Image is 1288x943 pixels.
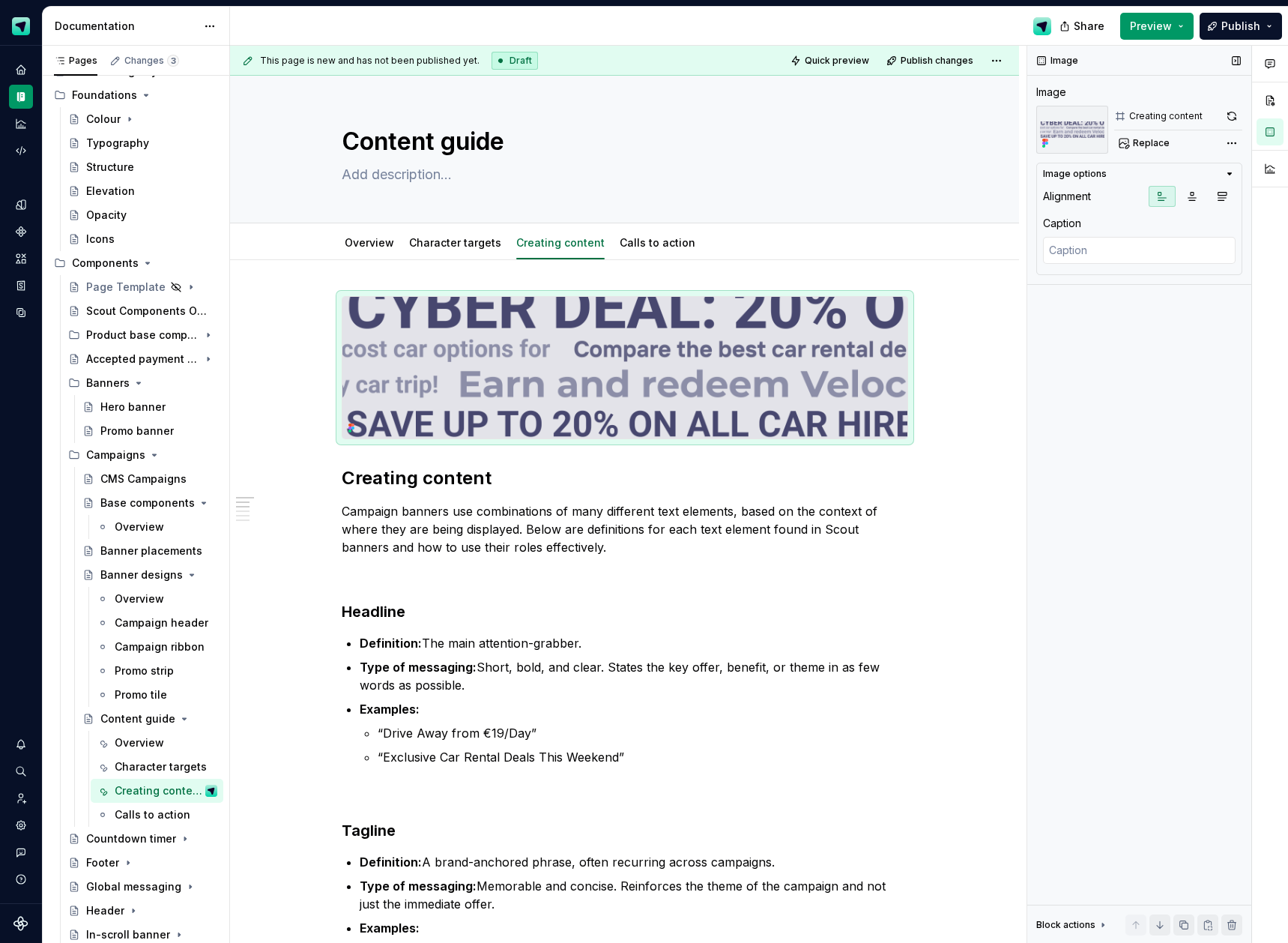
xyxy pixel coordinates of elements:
div: Scout Components Overview [86,304,210,319]
p: Campaign banners use combinations of many different text elements, based on the context of where ... [342,502,908,556]
div: Components [48,251,223,275]
div: Countdown timer [86,831,176,846]
div: Banners [62,371,223,395]
div: Block actions [1036,919,1095,931]
div: Foundations [48,83,223,107]
div: Campaigns [86,448,145,463]
strong: Type of messaging: [360,879,477,894]
div: Calls to action [614,226,701,258]
div: Image options [1043,168,1107,180]
div: Components [72,256,139,271]
a: Accepted payment types [62,347,223,371]
a: Opacity [62,203,223,227]
div: In-scroll banner [86,927,170,942]
a: Home [9,58,33,82]
div: Notifications [9,732,33,756]
button: Preview [1120,13,1194,40]
a: Design tokens [9,193,33,217]
a: Calls to action [620,236,695,249]
a: Countdown timer [62,827,223,851]
img: 9b1eebbd-3f93-4cb3-b836-75a0d5b484b2.png [1036,106,1108,154]
span: Preview [1130,19,1172,34]
div: Campaigns [62,443,223,467]
button: Share [1052,13,1114,40]
div: Promo tile [115,687,167,702]
strong: Examples: [360,921,420,936]
a: Banner placements [76,539,223,563]
img: Design Ops [1033,17,1051,35]
h3: Tagline [342,820,908,841]
span: Publish [1221,19,1260,34]
a: Hero banner [76,395,223,419]
a: Overview [91,731,223,755]
svg: Supernova Logo [13,916,28,931]
a: Overview [91,515,223,539]
p: Short, bold, and clear. States the key offer, benefit, or theme in as few words as possible. [360,658,908,694]
a: Data sources [9,301,33,325]
a: Promo strip [91,659,223,683]
a: Settings [9,813,33,837]
a: Assets [9,247,33,271]
a: Footer [62,851,223,875]
img: Design Ops [205,785,217,797]
h2: Creating content [342,466,908,490]
a: Header [62,899,223,923]
div: Opacity [86,208,127,223]
div: Character targets [403,226,507,258]
div: Overview [339,226,400,258]
a: Code automation [9,139,33,163]
div: Caption [1043,216,1081,231]
div: Overview [115,735,164,750]
a: Promo tile [91,683,223,707]
button: Quick preview [786,50,876,71]
a: Character targets [409,236,501,249]
a: Campaign header [91,611,223,635]
div: Header [86,903,124,918]
p: The main attention-grabber. [360,634,908,652]
span: Quick preview [805,55,869,67]
button: Replace [1114,133,1176,154]
div: Base components [100,495,195,510]
span: Replace [1133,137,1170,149]
strong: Definition: [360,636,422,651]
div: Creating content [510,226,611,258]
img: 9b1eebbd-3f93-4cb3-b836-75a0d5b484b2.png [342,297,907,439]
div: Typography [86,136,149,151]
div: Invite team [9,786,33,810]
a: Creating content [516,236,605,249]
a: Overview [91,587,223,611]
div: Character targets [115,759,207,774]
a: Components [9,220,33,244]
p: “Exclusive Car Rental Deals This Weekend” [378,748,908,766]
a: Promo banner [76,419,223,443]
a: Overview [345,236,394,249]
div: Foundations [72,88,137,103]
a: Icons [62,227,223,251]
a: Global messaging [62,875,223,899]
span: Draft [510,55,532,67]
a: Structure [62,155,223,179]
button: Publish [1200,13,1282,40]
a: CMS Campaigns [76,467,223,491]
button: Search ⌘K [9,759,33,783]
div: Product base components [62,323,223,347]
textarea: Content guide [339,124,905,160]
div: Image [1036,85,1066,100]
a: Campaign ribbon [91,635,223,659]
h3: Headline [342,601,908,622]
a: Banner designs [76,563,223,587]
a: Storybook stories [9,274,33,298]
div: Analytics [9,112,33,136]
strong: Examples: [360,702,420,717]
a: Base components [76,491,223,515]
a: Documentation [9,85,33,109]
div: Changes [124,55,179,67]
span: Share [1074,19,1104,34]
button: Publish changes [882,50,980,71]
